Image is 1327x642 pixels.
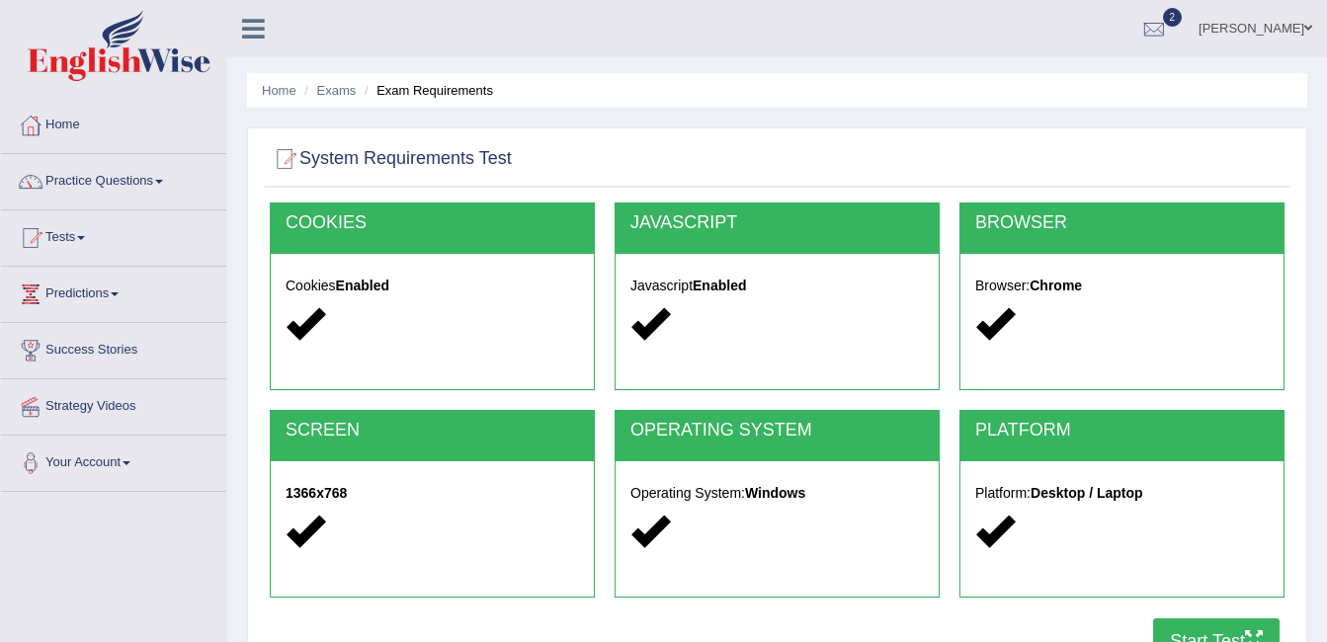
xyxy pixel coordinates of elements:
[630,421,924,441] h2: OPERATING SYSTEM
[975,279,1269,293] h5: Browser:
[975,421,1269,441] h2: PLATFORM
[262,83,296,98] a: Home
[270,144,512,174] h2: System Requirements Test
[630,279,924,293] h5: Javascript
[1,436,226,485] a: Your Account
[975,213,1269,233] h2: BROWSER
[1031,485,1143,501] strong: Desktop / Laptop
[286,421,579,441] h2: SCREEN
[630,486,924,501] h5: Operating System:
[286,279,579,293] h5: Cookies
[360,81,493,100] li: Exam Requirements
[1,267,226,316] a: Predictions
[286,213,579,233] h2: COOKIES
[1030,278,1082,293] strong: Chrome
[336,278,389,293] strong: Enabled
[975,486,1269,501] h5: Platform:
[745,485,805,501] strong: Windows
[630,213,924,233] h2: JAVASCRIPT
[1,210,226,260] a: Tests
[1,323,226,372] a: Success Stories
[1,379,226,429] a: Strategy Videos
[317,83,357,98] a: Exams
[286,485,347,501] strong: 1366x768
[1,98,226,147] a: Home
[1163,8,1183,27] span: 2
[1,154,226,203] a: Practice Questions
[693,278,746,293] strong: Enabled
